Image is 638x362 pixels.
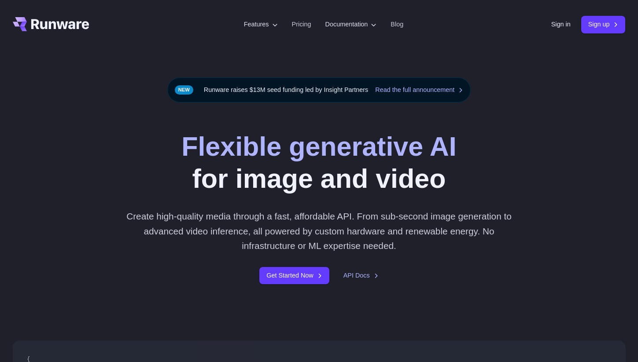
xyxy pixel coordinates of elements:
a: Blog [391,19,403,29]
a: Go to / [13,17,89,31]
label: Features [244,19,278,29]
div: Runware raises $13M seed funding led by Insight Partners [167,77,471,102]
p: Create high-quality media through a fast, affordable API. From sub-second image generation to adv... [123,209,515,253]
a: Sign in [551,19,571,29]
a: Get Started Now [259,267,329,284]
a: Sign up [581,16,626,33]
a: Read the full announcement [375,85,463,95]
strong: Flexible generative AI [181,132,457,161]
a: Pricing [292,19,311,29]
h1: for image and video [181,131,457,195]
a: API Docs [343,271,379,281]
label: Documentation [325,19,377,29]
